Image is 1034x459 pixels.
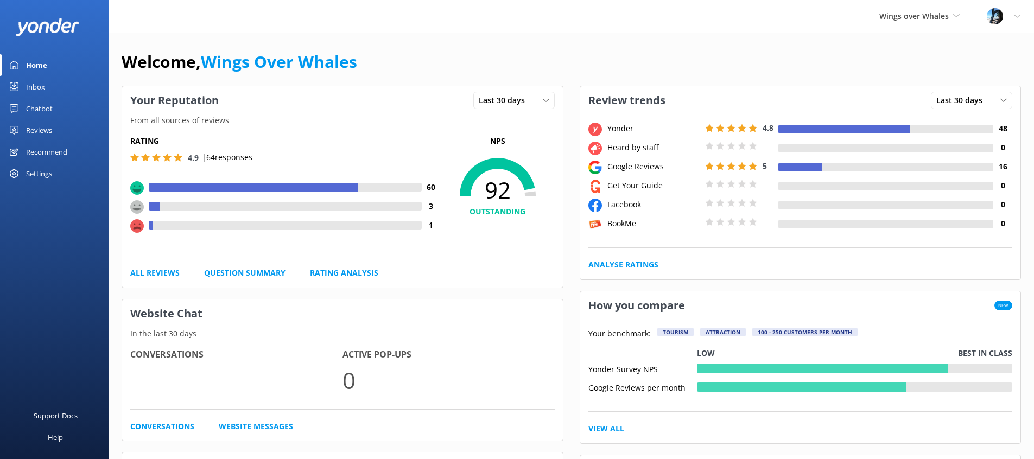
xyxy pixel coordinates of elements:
[26,98,53,119] div: Chatbot
[188,152,199,163] span: 4.9
[763,161,767,171] span: 5
[26,76,45,98] div: Inbox
[130,348,342,362] h4: Conversations
[122,86,227,114] h3: Your Reputation
[987,8,1003,24] img: 145-1635463833.jpg
[605,161,702,173] div: Google Reviews
[48,426,63,448] div: Help
[588,423,624,435] a: View All
[441,206,555,218] h4: OUTSTANDING
[879,11,949,21] span: Wings over Whales
[605,142,702,154] div: Heard by staff
[122,328,563,340] p: In the last 30 days
[122,114,563,126] p: From all sources of reviews
[342,348,555,362] h4: Active Pop-ups
[204,267,286,279] a: Question Summary
[479,94,531,106] span: Last 30 days
[26,163,52,184] div: Settings
[993,161,1012,173] h4: 16
[130,267,180,279] a: All Reviews
[16,18,79,36] img: yonder-white-logo.png
[588,382,697,392] div: Google Reviews per month
[26,54,47,76] div: Home
[993,199,1012,211] h4: 0
[122,299,563,328] h3: Website Chat
[994,301,1012,310] span: New
[588,328,651,341] p: Your benchmark:
[342,362,555,398] p: 0
[588,259,658,271] a: Analyse Ratings
[993,218,1012,229] h4: 0
[130,135,441,147] h5: Rating
[605,123,702,135] div: Yonder
[958,347,1012,359] p: Best in class
[588,364,697,373] div: Yonder Survey NPS
[310,267,378,279] a: Rating Analysis
[752,328,858,336] div: 100 - 250 customers per month
[580,86,674,114] h3: Review trends
[441,135,555,147] p: NPS
[605,218,702,229] div: BookMe
[993,180,1012,192] h4: 0
[219,420,293,432] a: Website Messages
[441,176,555,203] span: 92
[657,328,694,336] div: Tourism
[26,119,52,141] div: Reviews
[422,200,441,212] h4: 3
[130,420,194,432] a: Conversations
[34,405,78,426] div: Support Docs
[422,181,441,193] h4: 60
[993,123,1012,135] h4: 48
[122,49,357,75] h1: Welcome,
[763,123,773,133] span: 4.8
[700,328,746,336] div: Attraction
[697,347,715,359] p: Low
[422,219,441,231] h4: 1
[201,50,357,73] a: Wings Over Whales
[936,94,989,106] span: Last 30 days
[993,142,1012,154] h4: 0
[605,199,702,211] div: Facebook
[580,291,693,320] h3: How you compare
[202,151,252,163] p: | 64 responses
[605,180,702,192] div: Get Your Guide
[26,141,67,163] div: Recommend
